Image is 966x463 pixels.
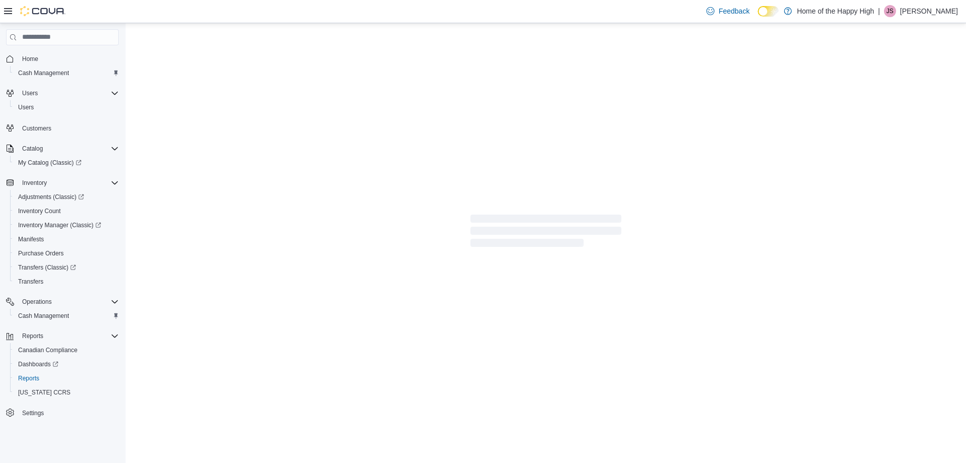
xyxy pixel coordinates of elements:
button: Cash Management [10,66,123,80]
button: Catalog [2,142,123,156]
a: Cash Management [14,310,73,322]
span: Users [18,87,119,99]
span: Dashboards [14,358,119,370]
button: Catalog [18,143,47,155]
span: Cash Management [18,69,69,77]
span: Adjustments (Classic) [14,191,119,203]
button: Manifests [10,232,123,246]
span: Manifests [14,233,119,245]
span: Customers [22,124,51,133]
span: Settings [18,407,119,419]
p: [PERSON_NAME] [900,5,958,17]
a: Dashboards [14,358,62,370]
button: Operations [18,296,56,308]
p: | [878,5,880,17]
span: My Catalog (Classic) [18,159,82,167]
span: Inventory Manager (Classic) [18,221,101,229]
button: Operations [2,295,123,309]
span: Cash Management [14,67,119,79]
a: Transfers (Classic) [10,260,123,275]
span: Home [18,52,119,65]
span: Cash Management [18,312,69,320]
span: JS [887,5,894,17]
p: Home of the Happy High [797,5,874,17]
img: Cova [20,6,65,16]
span: Settings [22,409,44,417]
span: Customers [18,121,119,134]
span: Reports [14,372,119,384]
a: Home [18,53,42,65]
span: Canadian Compliance [14,344,119,356]
a: Transfers (Classic) [14,261,80,274]
button: Home [2,51,123,66]
button: Reports [18,330,47,342]
button: Transfers [10,275,123,289]
span: Catalog [22,145,43,153]
button: Reports [2,329,123,343]
span: Users [18,103,34,111]
a: Settings [18,407,48,419]
span: Dashboards [18,360,58,368]
a: Adjustments (Classic) [14,191,88,203]
span: Reports [22,332,43,340]
span: Adjustments (Classic) [18,193,84,201]
span: Reports [18,374,39,382]
span: Transfers [14,276,119,288]
a: Dashboards [10,357,123,371]
a: Inventory Manager (Classic) [10,218,123,232]
span: Cash Management [14,310,119,322]
a: Feedback [702,1,753,21]
span: Inventory [22,179,47,187]
a: My Catalog (Classic) [10,156,123,170]
a: [US_STATE] CCRS [14,386,74,399]
span: Manifests [18,235,44,243]
span: Inventory Count [18,207,61,215]
span: Feedback [718,6,749,16]
a: Cash Management [14,67,73,79]
span: Home [22,55,38,63]
button: Settings [2,406,123,420]
button: Customers [2,120,123,135]
span: Inventory [18,177,119,189]
a: Inventory Manager (Classic) [14,219,105,231]
button: Users [18,87,42,99]
a: Reports [14,372,43,384]
a: Canadian Compliance [14,344,82,356]
button: Reports [10,371,123,385]
span: Operations [22,298,52,306]
button: Cash Management [10,309,123,323]
a: Adjustments (Classic) [10,190,123,204]
a: Manifests [14,233,48,245]
span: Users [22,89,38,97]
input: Dark Mode [758,6,779,17]
span: My Catalog (Classic) [14,157,119,169]
button: Inventory [2,176,123,190]
button: Users [2,86,123,100]
span: Transfers (Classic) [14,261,119,274]
span: Transfers (Classic) [18,263,76,272]
span: Reports [18,330,119,342]
span: Users [14,101,119,113]
a: Users [14,101,38,113]
span: Canadian Compliance [18,346,77,354]
button: [US_STATE] CCRS [10,385,123,400]
span: Purchase Orders [14,247,119,259]
span: Washington CCRS [14,386,119,399]
span: Catalog [18,143,119,155]
span: Inventory Manager (Classic) [14,219,119,231]
a: My Catalog (Classic) [14,157,86,169]
nav: Complex example [6,47,119,446]
div: Jessica Semple [884,5,896,17]
a: Inventory Count [14,205,65,217]
button: Users [10,100,123,114]
a: Customers [18,122,55,135]
span: Inventory Count [14,205,119,217]
span: Operations [18,296,119,308]
span: Transfers [18,278,43,286]
a: Transfers [14,276,47,288]
span: Loading [470,217,621,249]
button: Canadian Compliance [10,343,123,357]
span: Purchase Orders [18,249,64,257]
button: Purchase Orders [10,246,123,260]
